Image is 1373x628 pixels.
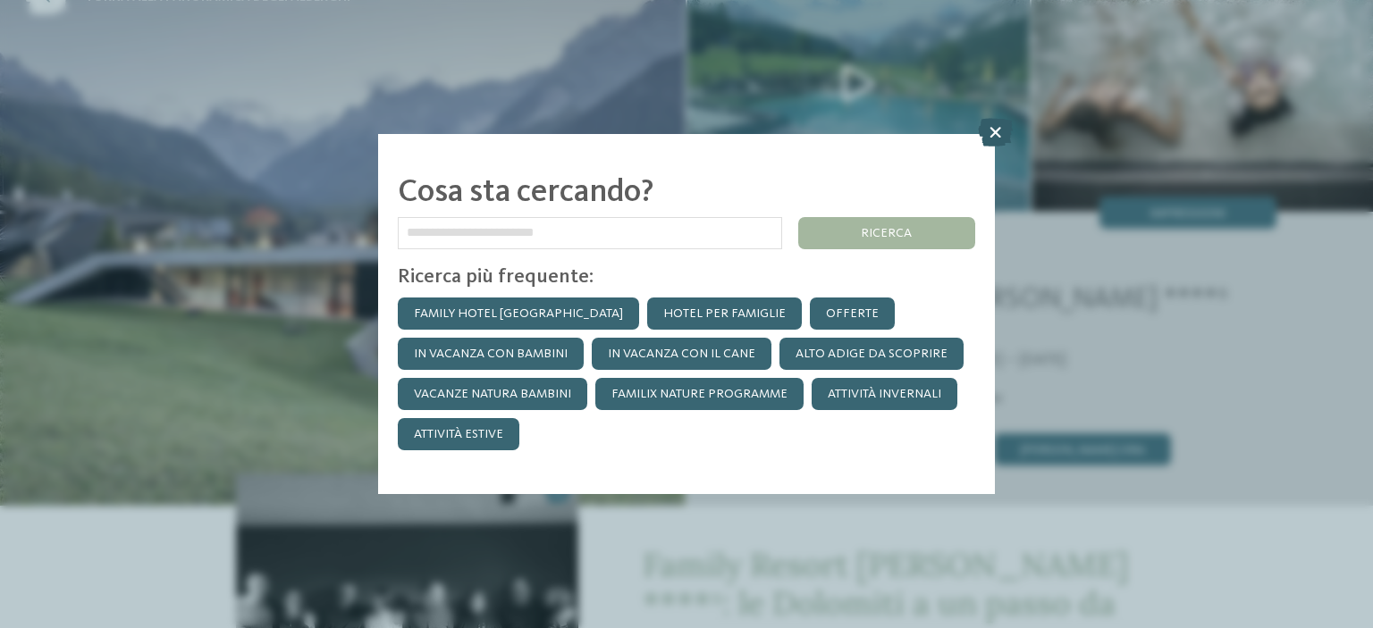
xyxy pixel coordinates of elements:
a: In vacanza con bambini [398,338,584,370]
a: Familix Nature Programme [595,378,804,410]
a: Hotel per famiglie [647,297,802,330]
a: Vacanze natura bambini [398,378,587,410]
span: Ricerca più frequente: [398,267,594,287]
div: ricerca [798,217,975,249]
span: Cosa sta cercando? [398,177,653,209]
a: Family hotel [GEOGRAPHIC_DATA] [398,297,639,330]
a: Attività invernali [812,378,957,410]
a: Offerte [810,297,895,330]
a: In vacanza con il cane [592,338,771,370]
a: Attività estive [398,418,519,450]
a: Alto Adige da scoprire [779,338,964,370]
